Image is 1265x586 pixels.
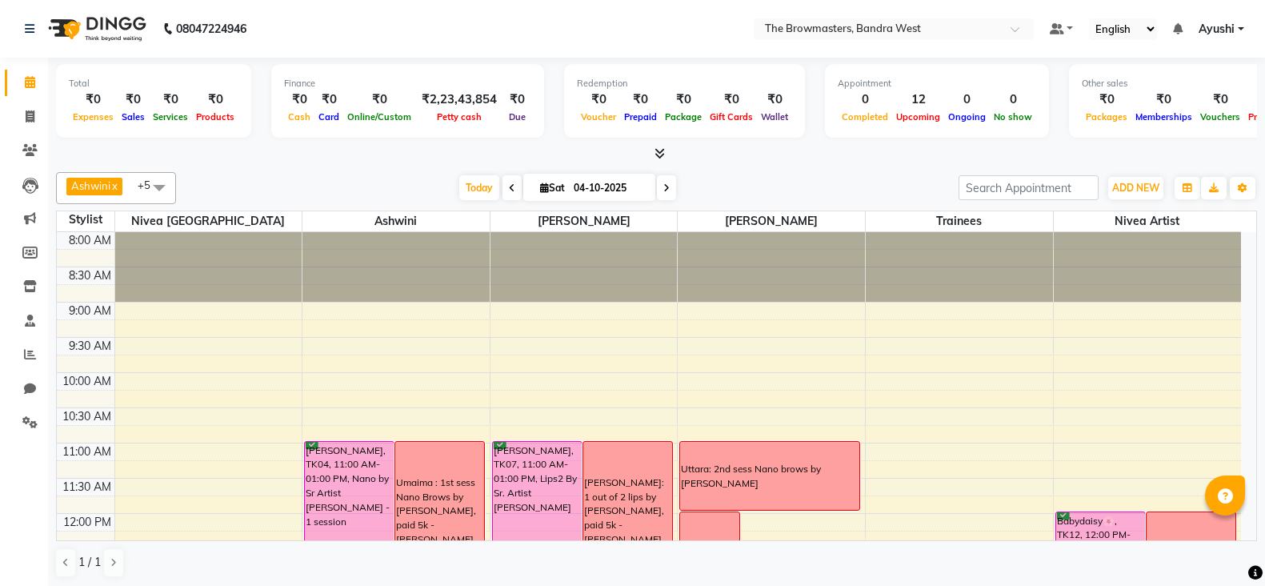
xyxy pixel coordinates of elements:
[536,182,569,194] span: Sat
[176,6,246,51] b: 08047224946
[503,90,531,109] div: ₹0
[343,111,415,122] span: Online/Custom
[66,338,114,355] div: 9:30 AM
[577,77,792,90] div: Redemption
[838,111,892,122] span: Completed
[396,476,483,547] div: Umaima : 1st sess Nano Brows by [PERSON_NAME], paid 5k - [PERSON_NAME]
[284,90,314,109] div: ₹0
[302,211,490,231] span: Ashwini
[115,211,302,231] span: Nivea [GEOGRAPHIC_DATA]
[757,90,792,109] div: ₹0
[1196,111,1244,122] span: Vouchers
[1199,21,1235,38] span: Ayushi
[620,90,661,109] div: ₹0
[661,111,706,122] span: Package
[57,211,114,228] div: Stylist
[59,373,114,390] div: 10:00 AM
[866,211,1053,231] span: trainees
[944,90,990,109] div: 0
[118,111,149,122] span: Sales
[569,176,649,200] input: 2025-10-04
[433,111,486,122] span: Petty cash
[415,90,503,109] div: ₹2,23,43,854
[69,90,118,109] div: ₹0
[838,77,1036,90] div: Appointment
[577,111,620,122] span: Voucher
[59,408,114,425] div: 10:30 AM
[1196,90,1244,109] div: ₹0
[305,442,394,580] div: [PERSON_NAME], TK04, 11:00 AM-01:00 PM, Nano by Sr Artist [PERSON_NAME] - 1 session
[343,90,415,109] div: ₹0
[138,179,162,191] span: +5
[757,111,792,122] span: Wallet
[78,554,101,571] span: 1 / 1
[959,175,1099,200] input: Search Appointment
[59,444,114,460] div: 11:00 AM
[706,111,757,122] span: Gift Cards
[192,90,238,109] div: ₹0
[60,514,114,531] div: 12:00 PM
[66,267,114,284] div: 8:30 AM
[490,211,678,231] span: [PERSON_NAME]
[69,77,238,90] div: Total
[1082,111,1131,122] span: Packages
[314,111,343,122] span: Card
[1198,522,1249,570] iframe: chat widget
[59,479,114,496] div: 11:30 AM
[990,90,1036,109] div: 0
[459,175,499,200] span: Today
[661,90,706,109] div: ₹0
[71,179,110,192] span: Ashwini
[41,6,150,51] img: logo
[838,90,892,109] div: 0
[620,111,661,122] span: Prepaid
[493,442,582,580] div: [PERSON_NAME], TK07, 11:00 AM-01:00 PM, Lips2 By Sr. Artist [PERSON_NAME]
[149,111,192,122] span: Services
[681,462,859,491] div: Uttara: 2nd sess Nano brows by [PERSON_NAME]
[892,111,944,122] span: Upcoming
[314,90,343,109] div: ₹0
[66,232,114,249] div: 8:00 AM
[944,111,990,122] span: Ongoing
[892,90,944,109] div: 12
[1082,90,1131,109] div: ₹0
[990,111,1036,122] span: No show
[110,179,118,192] a: x
[505,111,530,122] span: Due
[284,77,531,90] div: Finance
[584,476,671,547] div: [PERSON_NAME]: 1 out of 2 lips by [PERSON_NAME], paid 5k - [PERSON_NAME]
[149,90,192,109] div: ₹0
[1112,182,1159,194] span: ADD NEW
[1131,111,1196,122] span: Memberships
[1054,211,1241,231] span: Nivea Artist
[192,111,238,122] span: Products
[577,90,620,109] div: ₹0
[284,111,314,122] span: Cash
[1131,90,1196,109] div: ₹0
[66,303,114,319] div: 9:00 AM
[706,90,757,109] div: ₹0
[1108,177,1163,199] button: ADD NEW
[69,111,118,122] span: Expenses
[118,90,149,109] div: ₹0
[678,211,865,231] span: [PERSON_NAME]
